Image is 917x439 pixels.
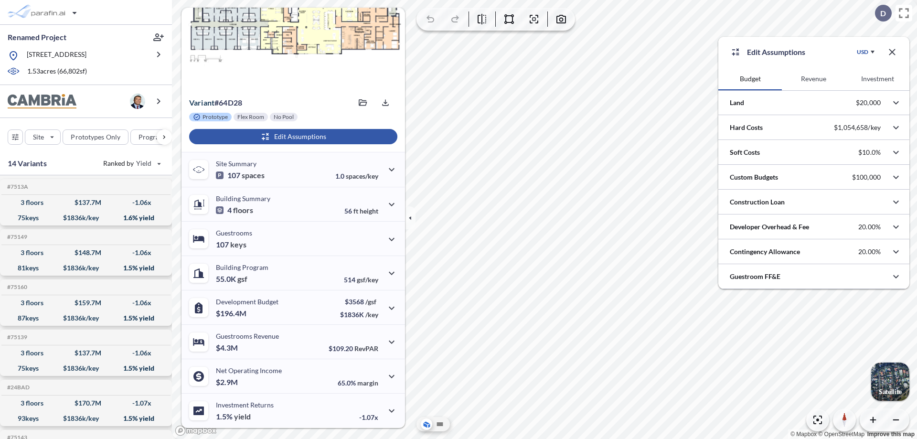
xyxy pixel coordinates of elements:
[130,94,145,109] img: user logo
[359,413,378,421] p: -1.07x
[189,98,214,107] span: Variant
[242,171,265,180] span: spaces
[216,298,278,306] p: Development Budget
[216,377,239,387] p: $2.9M
[216,229,252,237] p: Guestrooms
[846,67,909,90] button: Investment
[237,113,264,121] p: Flex Room
[27,66,87,77] p: 1.53 acres ( 66,802 sf)
[130,129,182,145] button: Program
[867,431,915,438] a: Improve this map
[344,207,378,215] p: 56
[234,412,251,421] span: yield
[880,9,886,18] p: D
[852,173,881,182] p: $100,000
[216,332,279,340] p: Guestrooms Revenue
[96,156,167,171] button: Ranked by Yield
[189,98,242,107] p: # 64d28
[8,158,47,169] p: 14 Variants
[5,284,27,290] h5: Click to copy the code
[730,272,780,281] p: Guestroom FF&E
[338,379,378,387] p: 65.0%
[834,123,881,132] p: $1,054,658/key
[237,274,247,284] span: gsf
[730,222,809,232] p: Developer Overhead & Fee
[879,388,902,396] p: Satellite
[189,129,397,144] button: Edit Assumptions
[71,132,120,142] p: Prototypes Only
[27,50,86,62] p: [STREET_ADDRESS]
[216,171,265,180] p: 107
[856,98,881,107] p: $20,000
[730,123,763,132] p: Hard Costs
[353,207,358,215] span: ft
[340,311,378,319] p: $1836K
[203,113,228,121] p: Prototype
[340,298,378,306] p: $3568
[365,311,378,319] span: /key
[139,132,165,142] p: Program
[335,172,378,180] p: 1.0
[747,46,805,58] p: Edit Assumptions
[357,276,378,284] span: gsf/key
[421,418,432,430] button: Aerial View
[730,148,760,157] p: Soft Costs
[871,363,909,401] button: Switcher ImageSatellite
[344,276,378,284] p: 514
[434,418,446,430] button: Site Plan
[858,223,881,231] p: 20.00%
[782,67,845,90] button: Revenue
[5,183,28,190] h5: Click to copy the code
[230,240,246,249] span: keys
[360,207,378,215] span: height
[216,366,282,375] p: Net Operating Income
[8,32,66,43] p: Renamed Project
[858,148,881,157] p: $10.0%
[33,132,44,142] p: Site
[216,309,248,318] p: $196.4M
[274,113,294,121] p: No Pool
[25,129,61,145] button: Site
[730,98,744,107] p: Land
[63,129,128,145] button: Prototypes Only
[233,205,253,215] span: floors
[5,234,27,240] h5: Click to copy the code
[216,240,246,249] p: 107
[5,384,30,391] h5: Click to copy the code
[357,379,378,387] span: margin
[216,160,256,168] p: Site Summary
[354,344,378,353] span: RevPAR
[365,298,376,306] span: /gsf
[8,94,76,109] img: BrandImage
[718,67,782,90] button: Budget
[216,205,253,215] p: 4
[346,172,378,180] span: spaces/key
[216,194,270,203] p: Building Summary
[216,401,274,409] p: Investment Returns
[216,343,239,353] p: $4.3M
[329,344,378,353] p: $109.20
[790,431,817,438] a: Mapbox
[857,48,868,56] div: USD
[5,334,27,341] h5: Click to copy the code
[730,197,785,207] p: Construction Loan
[871,363,909,401] img: Switcher Image
[216,412,251,421] p: 1.5%
[730,247,800,257] p: Contingency Allowance
[216,274,247,284] p: 55.0K
[858,247,881,256] p: 20.00%
[730,172,778,182] p: Custom Budgets
[175,425,217,436] a: Mapbox homepage
[818,431,864,438] a: OpenStreetMap
[216,263,268,271] p: Building Program
[136,159,152,168] span: Yield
